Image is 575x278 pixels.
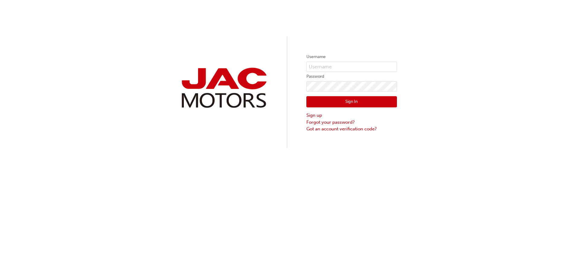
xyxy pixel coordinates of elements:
button: Sign In [306,96,397,108]
input: Username [306,62,397,72]
a: Got an account verification code? [306,126,397,132]
a: Forgot your password? [306,119,397,126]
label: Username [306,53,397,61]
label: Password [306,73,397,80]
a: Sign up [306,112,397,119]
img: jac-portal [178,65,269,110]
